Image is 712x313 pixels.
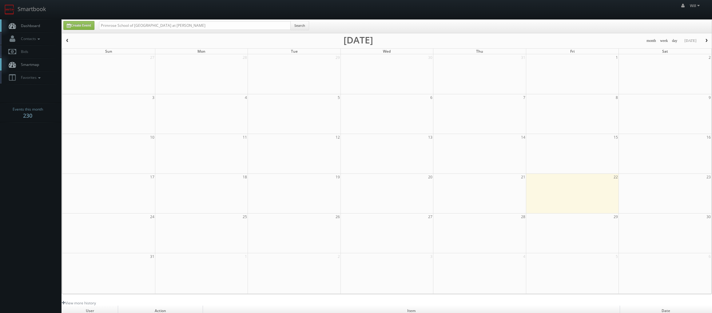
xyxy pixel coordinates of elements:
[18,23,40,28] span: Dashboard
[197,49,205,54] span: Mon
[615,253,619,260] span: 5
[708,94,711,101] span: 9
[428,134,433,140] span: 13
[428,174,433,180] span: 20
[99,21,291,30] input: Search for Events
[335,213,340,220] span: 26
[658,37,670,45] button: week
[291,49,298,54] span: Tue
[690,3,702,8] span: Will
[149,134,155,140] span: 10
[670,37,680,45] button: day
[344,37,373,43] h2: [DATE]
[5,5,14,14] img: smartbook-logo.png
[708,54,711,61] span: 2
[62,300,96,306] a: View more history
[335,54,340,61] span: 29
[13,106,43,112] span: Events this month
[337,253,340,260] span: 2
[476,49,483,54] span: Thu
[105,49,112,54] span: Sun
[662,49,668,54] span: Sat
[615,94,619,101] span: 8
[335,174,340,180] span: 19
[428,54,433,61] span: 30
[244,253,248,260] span: 1
[523,253,526,260] span: 4
[706,134,711,140] span: 16
[615,54,619,61] span: 1
[520,134,526,140] span: 14
[337,94,340,101] span: 5
[428,213,433,220] span: 27
[63,21,94,30] a: Create Event
[706,174,711,180] span: 23
[242,54,248,61] span: 28
[290,21,309,30] button: Search
[383,49,391,54] span: Wed
[706,213,711,220] span: 30
[242,213,248,220] span: 25
[149,54,155,61] span: 27
[523,94,526,101] span: 7
[18,49,28,54] span: Bids
[18,62,39,67] span: Smartmap
[570,49,575,54] span: Fri
[520,54,526,61] span: 31
[149,174,155,180] span: 17
[520,213,526,220] span: 28
[644,37,658,45] button: month
[242,134,248,140] span: 11
[613,134,619,140] span: 15
[335,134,340,140] span: 12
[18,75,42,80] span: Favorites
[430,253,433,260] span: 3
[613,174,619,180] span: 22
[149,253,155,260] span: 31
[23,112,32,119] strong: 230
[242,174,248,180] span: 18
[244,94,248,101] span: 4
[682,37,698,45] button: [DATE]
[149,213,155,220] span: 24
[613,213,619,220] span: 29
[430,94,433,101] span: 6
[152,94,155,101] span: 3
[520,174,526,180] span: 21
[708,253,711,260] span: 6
[18,36,42,41] span: Contacts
